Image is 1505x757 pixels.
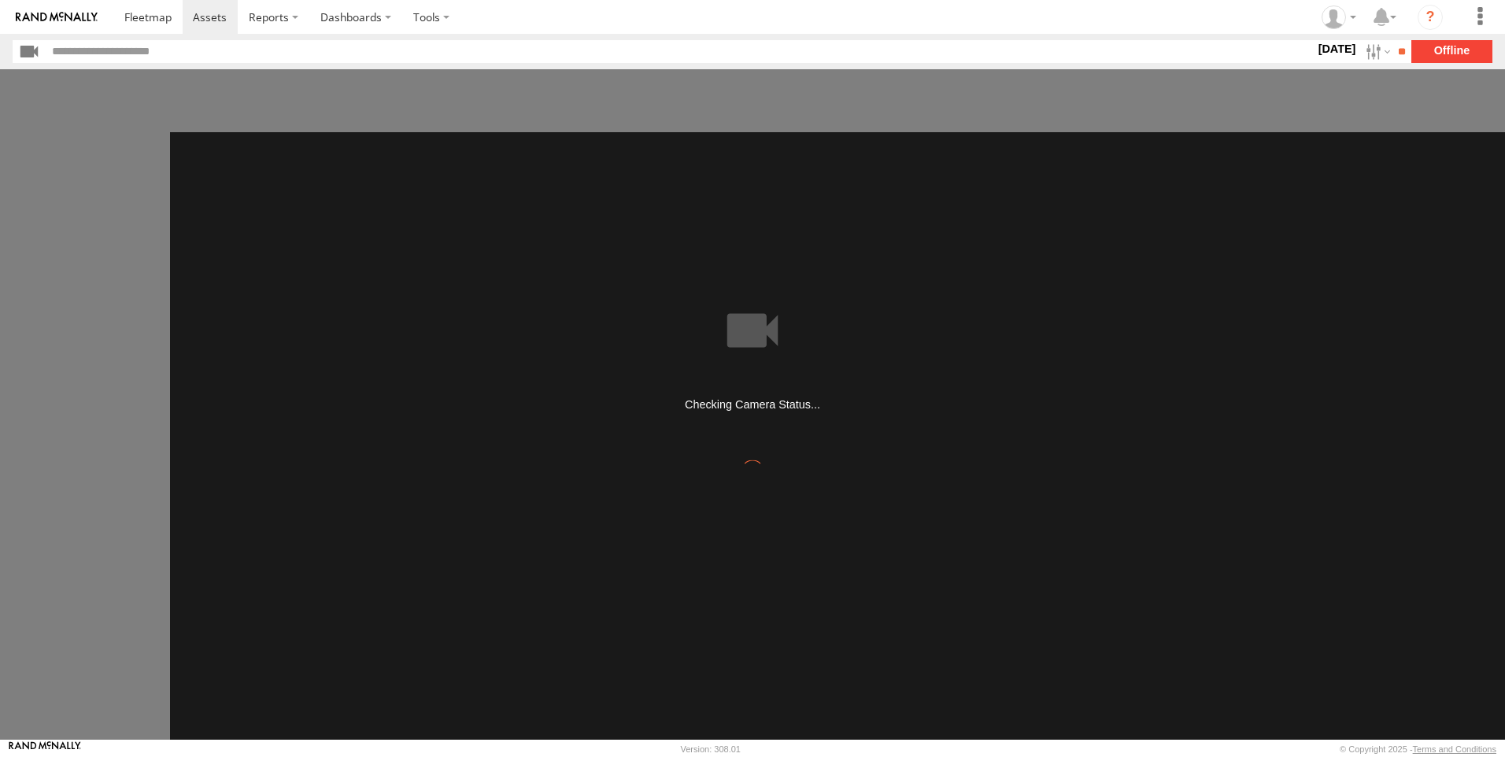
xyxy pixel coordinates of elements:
[1413,744,1496,754] a: Terms and Conditions
[1315,40,1359,57] label: [DATE]
[9,741,81,757] a: Visit our Website
[681,744,741,754] div: Version: 308.01
[1418,5,1443,30] i: ?
[1359,40,1393,63] label: Search Filter Options
[1316,6,1362,29] div: Barbara Muller
[16,12,98,23] img: rand-logo.svg
[1340,744,1496,754] div: © Copyright 2025 -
